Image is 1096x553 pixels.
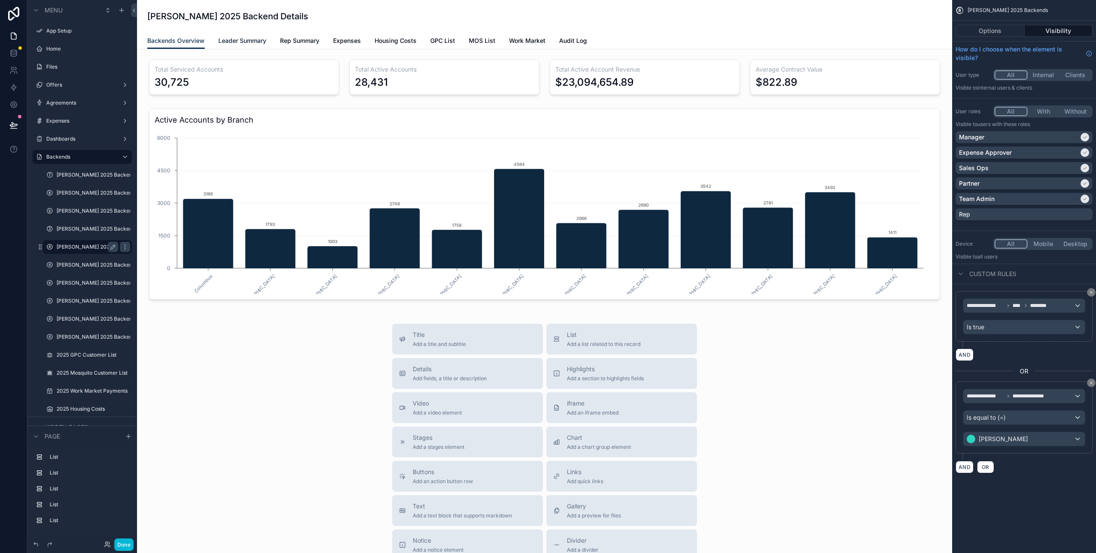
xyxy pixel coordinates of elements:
[469,33,495,50] a: MOS List
[57,316,130,322] label: [PERSON_NAME] 2025 Backends
[392,495,543,526] button: TextAdd a text block that supports markdown
[567,399,619,408] span: iframe
[430,33,455,50] a: GPC List
[963,410,1085,425] button: Is equal to (=)
[57,352,130,358] label: 2025 GPC Customer List
[546,392,697,423] button: iframeAdd an iframe embed
[559,33,587,50] a: Audit Log
[968,7,1048,14] span: [PERSON_NAME] 2025 Backends
[413,478,473,485] span: Add an action button row
[1027,107,1060,116] button: With
[50,517,128,524] label: List
[147,10,308,22] h1: [PERSON_NAME] 2025 Backend Details
[46,27,130,34] label: App Setup
[469,36,495,45] span: MOS List
[956,25,1025,37] button: Options
[567,365,644,373] span: Highlights
[413,365,487,373] span: Details
[1027,70,1060,80] button: Internal
[333,33,361,50] a: Expenses
[45,432,60,441] span: Page
[50,469,128,476] label: List
[413,433,465,442] span: Stages
[959,164,989,172] p: Sales Ops
[57,334,130,340] a: [PERSON_NAME] 2025 Backend
[967,323,984,331] span: Is true
[413,444,465,451] span: Add a stages element
[57,298,130,304] label: [PERSON_NAME] 2025 Backends
[567,502,621,511] span: Gallery
[956,45,1093,62] a: How do I choose when the element is visible?
[27,446,137,536] div: scrollable content
[57,388,130,394] label: 2025 Work Market Payments
[567,409,619,416] span: Add an iframe embed
[567,512,621,519] span: Add a preview for files
[979,435,1028,443] span: [PERSON_NAME]
[413,331,466,339] span: Title
[980,464,991,470] span: OR
[956,349,974,361] button: AND
[413,512,512,519] span: Add a text block that supports markdown
[57,370,130,376] label: 2025 Mosquito Customer List
[46,117,118,124] a: Expenses
[57,280,130,286] label: [PERSON_NAME] 2025 Backends
[977,121,1030,127] span: Users with these roles
[956,253,1093,260] p: Visible to
[546,461,697,492] button: LinksAdd quick links
[46,81,118,88] label: Offers
[1020,367,1028,376] span: OR
[45,423,88,432] span: Hidden pages
[956,45,1082,62] span: How do I choose when the element is visible?
[46,45,130,52] a: Home
[546,324,697,355] button: ListAdd a list related to this record
[57,171,130,178] label: [PERSON_NAME] 2025 Backends Summary
[956,84,1093,91] p: Visible to
[959,179,980,188] p: Partner
[977,253,998,260] span: all users
[567,341,640,348] span: Add a list related to this record
[46,153,115,160] label: Backends
[559,36,587,45] span: Audit Log
[995,70,1027,80] button: All
[413,341,466,348] span: Add a title and subtitle
[959,133,984,141] p: Manager
[959,195,995,203] p: Team Admin
[114,538,134,551] button: Done
[977,84,1032,91] span: Internal users & clients
[280,33,319,50] a: Rep Summary
[995,239,1027,249] button: All
[50,501,128,508] label: List
[46,63,130,70] label: Files
[1025,25,1093,37] button: Visibility
[50,485,128,492] label: List
[1059,70,1091,80] button: Clients
[567,331,640,339] span: List
[218,33,266,50] a: Leader Summary
[963,320,1085,334] button: Is true
[567,375,644,382] span: Add a section to highlights fields
[413,536,464,545] span: Notice
[218,36,266,45] span: Leader Summary
[57,225,130,232] label: [PERSON_NAME] 2025 Backends
[57,189,130,196] label: [PERSON_NAME] 2025 Backends
[413,375,487,382] span: Add fields, a title or description
[956,108,990,115] label: User roles
[546,358,697,389] button: HighlightsAdd a section to highlights fields
[50,454,128,460] label: List
[57,207,130,214] label: [PERSON_NAME] 2025 Backends
[977,461,994,473] button: OR
[46,99,118,106] label: Agreements
[1027,239,1060,249] button: Mobile
[57,261,130,268] label: [PERSON_NAME] 2025 Backends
